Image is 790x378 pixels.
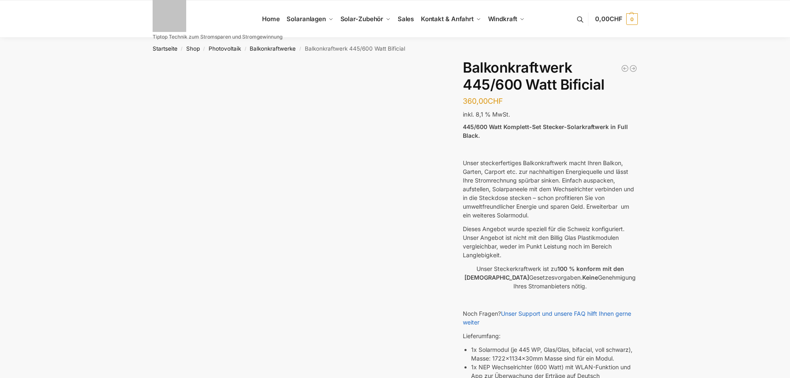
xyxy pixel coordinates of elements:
[463,59,637,93] h1: Balkonkraftwerk 445/600 Watt Bificial
[296,46,304,52] span: /
[241,46,250,52] span: /
[340,15,384,23] span: Solar-Zubehör
[398,15,414,23] span: Sales
[610,15,622,23] span: CHF
[488,15,517,23] span: Windkraft
[463,224,637,259] p: Dieses Angebot wurde speziell für die Schweiz konfiguriert. Unser Angebot ist nicht mit den Billi...
[582,274,598,281] strong: Keine
[283,0,337,38] a: Solaranlagen
[153,45,177,52] a: Startseite
[394,0,417,38] a: Sales
[463,159,637,219] p: Unser steckerfertiges Balkonkraftwerk macht Ihren Balkon, Garten, Carport etc. zur nachhaltigen E...
[209,45,241,52] a: Photovoltaik
[488,97,503,105] span: CHF
[153,34,282,39] p: Tiptop Technik zum Stromsparen und Stromgewinnung
[595,7,637,32] a: 0,00CHF 0
[629,64,637,73] a: Balkonkraftwerk 600/810 Watt Fullblack
[463,310,631,326] a: Unser Support und unsere FAQ hilft Ihnen gerne weiter
[186,45,200,52] a: Shop
[463,309,637,327] p: Noch Fragen?
[463,97,503,105] bdi: 360,00
[484,0,528,38] a: Windkraft
[200,46,209,52] span: /
[463,332,637,340] p: Lieferumfang:
[471,345,637,363] li: 1x Solarmodul (je 445 WP, Glas/Glas, bifacial, voll schwarz), Masse: 1722x1134x30mm Masse sind fü...
[621,64,629,73] a: Steckerkraftwerk 890 Watt mit verstellbaren Balkonhalterungen inkl. Lieferung
[595,15,622,23] span: 0,00
[138,38,652,59] nav: Breadcrumb
[626,13,638,25] span: 0
[250,45,296,52] a: Balkonkraftwerke
[287,15,326,23] span: Solaranlagen
[463,264,637,290] p: Unser Steckerkraftwerk ist zu Gesetzesvorgaben. Genehmigung Ihres Stromanbieters nötig.
[421,15,474,23] span: Kontakt & Anfahrt
[177,46,186,52] span: /
[463,111,510,118] span: inkl. 8,1 % MwSt.
[417,0,484,38] a: Kontakt & Anfahrt
[337,0,394,38] a: Solar-Zubehör
[463,123,628,139] strong: 445/600 Watt Komplett-Set Stecker-Solarkraftwerk in Full Black.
